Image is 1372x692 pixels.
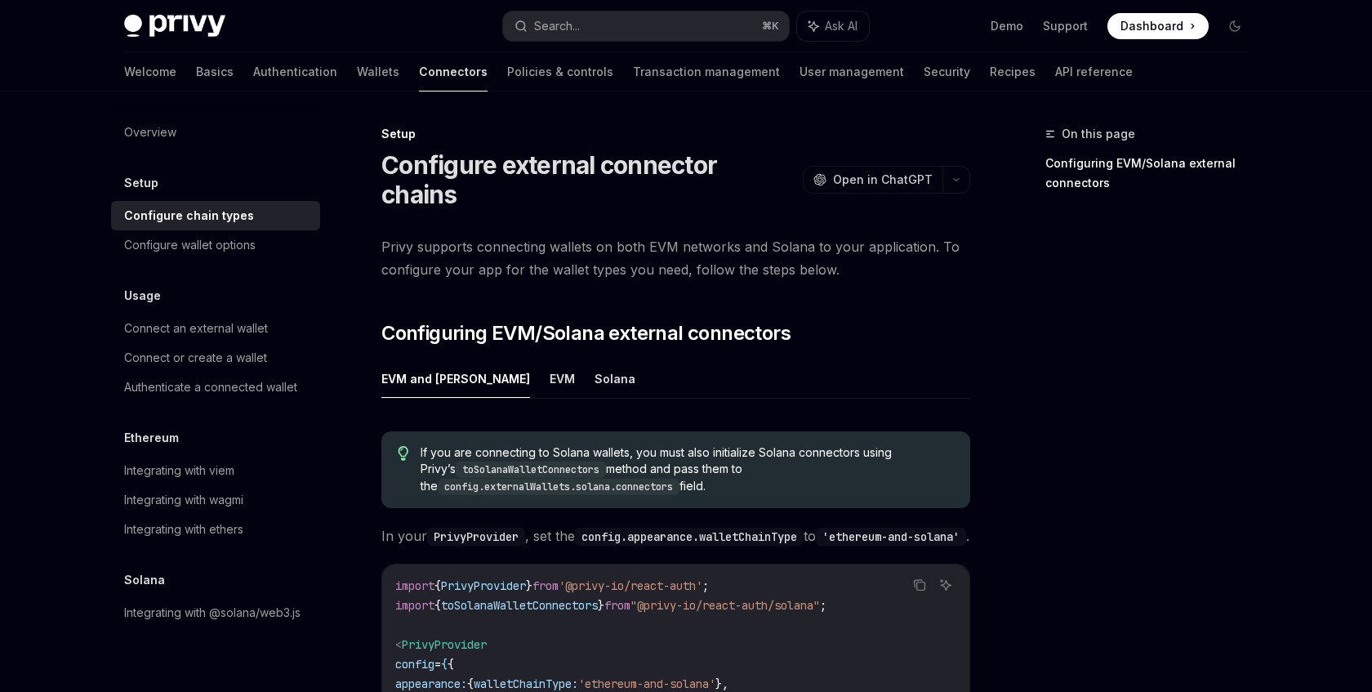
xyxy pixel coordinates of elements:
[909,574,930,596] button: Copy the contents from the code block
[381,150,796,209] h1: Configure external connector chains
[111,314,320,343] a: Connect an external wallet
[1062,124,1135,144] span: On this page
[381,235,970,281] span: Privy supports connecting wallets on both EVM networks and Solana to your application. To configu...
[395,598,434,613] span: import
[575,528,804,546] code: config.appearance.walletChainType
[797,11,869,41] button: Ask AI
[124,52,176,92] a: Welcome
[924,52,970,92] a: Security
[1120,18,1183,34] span: Dashboard
[833,172,933,188] span: Open in ChatGPT
[633,52,780,92] a: Transaction management
[111,515,320,544] a: Integrating with ethers
[124,286,161,306] h5: Usage
[630,598,820,613] span: "@privy-io/react-auth/solana"
[421,444,954,495] span: If you are connecting to Solana wallets, you must also initialize Solana connectors using Privy’s...
[456,462,606,478] code: toSolanaWalletConnectors
[825,18,857,34] span: Ask AI
[381,126,970,142] div: Setup
[196,52,234,92] a: Basics
[1043,18,1088,34] a: Support
[124,235,256,255] div: Configure wallet options
[991,18,1023,34] a: Demo
[1045,150,1261,196] a: Configuring EVM/Solana external connectors
[111,485,320,515] a: Integrating with wagmi
[395,578,434,593] span: import
[441,598,598,613] span: toSolanaWalletConnectors
[427,528,525,546] code: PrivyProvider
[124,377,297,397] div: Authenticate a connected wallet
[1222,13,1248,39] button: Toggle dark mode
[762,20,779,33] span: ⌘ K
[111,598,320,627] a: Integrating with @solana/web3.js
[441,578,526,593] span: PrivyProvider
[395,637,402,652] span: <
[503,11,789,41] button: Search...⌘K
[438,479,679,495] code: config.externalWallets.solana.connectors
[124,603,301,623] div: Integrating with @solana/web3.js
[1055,52,1133,92] a: API reference
[604,598,630,613] span: from
[935,574,956,596] button: Ask AI
[395,676,467,691] span: appearance:
[111,343,320,373] a: Connect or create a wallet
[507,52,613,92] a: Policies & controls
[534,16,580,36] div: Search...
[578,676,715,691] span: 'ethereum-and-solana'
[395,657,434,672] span: config
[124,520,243,539] div: Integrating with ethers
[124,206,254,225] div: Configure chain types
[526,578,532,593] span: }
[816,528,966,546] code: 'ethereum-and-solana'
[124,15,225,38] img: dark logo
[124,319,268,338] div: Connect an external wallet
[357,52,399,92] a: Wallets
[402,637,487,652] span: PrivyProvider
[111,118,320,147] a: Overview
[124,490,243,510] div: Integrating with wagmi
[124,173,158,193] h5: Setup
[715,676,728,691] span: },
[419,52,488,92] a: Connectors
[434,598,441,613] span: {
[550,359,575,398] button: EVM
[111,456,320,485] a: Integrating with viem
[434,578,441,593] span: {
[124,570,165,590] h5: Solana
[800,52,904,92] a: User management
[467,676,474,691] span: {
[381,320,791,346] span: Configuring EVM/Solana external connectors
[111,201,320,230] a: Configure chain types
[381,525,970,547] span: In your , set the to .
[111,373,320,402] a: Authenticate a connected wallet
[820,598,826,613] span: ;
[448,657,454,672] span: {
[381,359,530,398] button: EVM and [PERSON_NAME]
[434,657,441,672] span: =
[111,230,320,260] a: Configure wallet options
[595,359,635,398] button: Solana
[1107,13,1209,39] a: Dashboard
[124,461,234,480] div: Integrating with viem
[474,676,578,691] span: walletChainType:
[441,657,448,672] span: {
[124,123,176,142] div: Overview
[124,428,179,448] h5: Ethereum
[990,52,1036,92] a: Recipes
[124,348,267,368] div: Connect or create a wallet
[559,578,702,593] span: '@privy-io/react-auth'
[253,52,337,92] a: Authentication
[598,598,604,613] span: }
[702,578,709,593] span: ;
[803,166,942,194] button: Open in ChatGPT
[532,578,559,593] span: from
[398,446,409,461] svg: Tip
